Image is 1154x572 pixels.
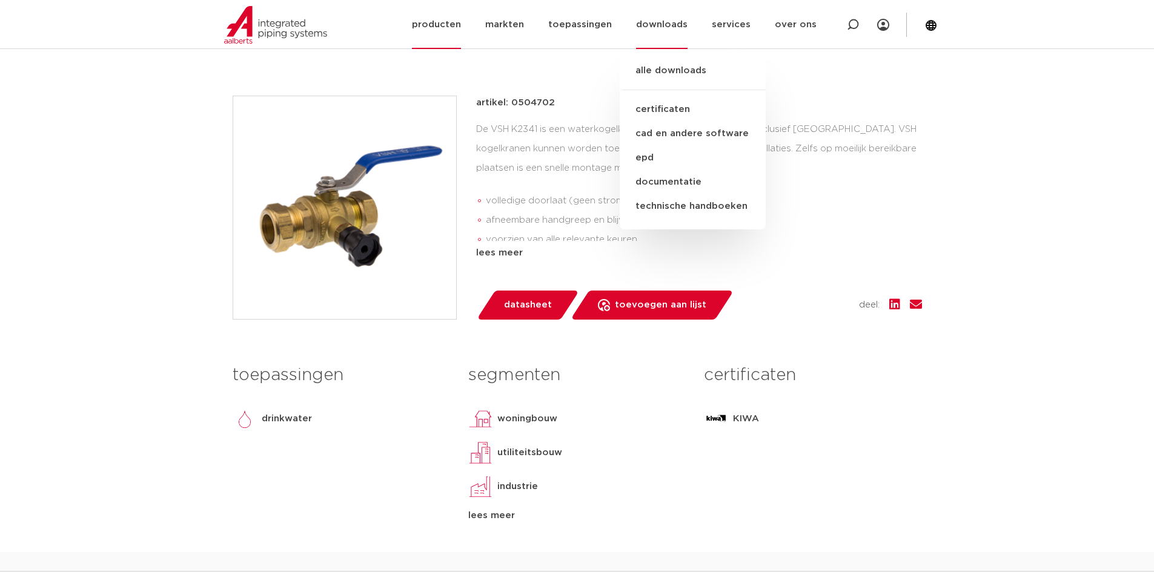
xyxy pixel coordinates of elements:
a: cad en andere software [620,122,766,146]
a: datasheet [476,291,579,320]
span: toevoegen aan lijst [615,295,706,315]
h3: toepassingen [233,363,450,387]
div: De VSH K2341 is een waterkogelkraan met 2 knel aansluitingen, inclusief [GEOGRAPHIC_DATA]. VSH ko... [476,120,922,241]
img: industrie [468,475,492,499]
li: volledige doorlaat (geen stromingsverlies) [486,191,922,211]
li: voorzien van alle relevante keuren [486,230,922,249]
p: utiliteitsbouw [497,445,562,460]
p: KIWA [733,412,759,426]
p: drinkwater [262,412,312,426]
div: lees meer [468,508,686,523]
a: alle downloads [620,64,766,90]
p: industrie [497,479,538,494]
h3: certificaten [704,363,921,387]
span: datasheet [504,295,552,315]
span: deel: [859,298,880,312]
a: documentatie [620,170,766,194]
img: utiliteitsbouw [468,441,492,465]
img: woningbouw [468,407,492,431]
li: afneembare handgreep en blijvend soepele werking [486,211,922,230]
p: woningbouw [497,412,557,426]
img: KIWA [704,407,728,431]
h3: segmenten [468,363,686,387]
a: certificaten [620,97,766,122]
p: artikel: 0504702 [476,96,555,110]
img: drinkwater [233,407,257,431]
div: lees meer [476,246,922,260]
img: Product Image for VSH Super waterkogelkraan met aftap FF 15 [233,96,456,319]
a: epd [620,146,766,170]
a: technische handboeken [620,194,766,219]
